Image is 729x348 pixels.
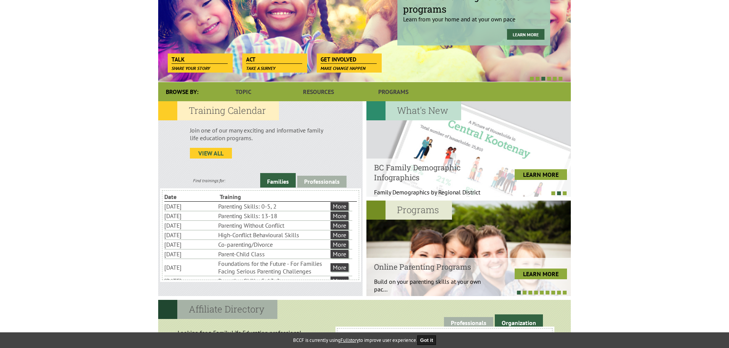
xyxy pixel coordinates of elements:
h4: Online Parenting Programs [374,262,488,272]
a: Talk Share your story [168,53,232,64]
span: Make change happen [321,65,366,71]
span: Take a survey [246,65,275,71]
a: Fullstory [340,337,359,343]
span: Get Involved [321,55,377,64]
p: Build on your parenting skills at your own pac... [374,278,488,293]
a: Professionals [297,176,347,188]
a: Families [260,173,296,188]
span: Share your story [172,65,210,71]
a: Learn more [507,29,544,40]
a: Topic [206,82,281,101]
li: Parenting Skills: 13-18 [218,211,329,220]
li: [DATE] [164,202,217,211]
div: Find trainings for: [158,178,260,183]
a: Act Take a survey [242,53,306,64]
h2: Training Calendar [158,101,279,120]
a: More [330,250,348,258]
a: More [330,277,348,285]
a: Organization [495,314,543,329]
p: Join one of our many exciting and informative family life education programs. [190,126,331,142]
a: More [330,240,348,249]
li: Foundations for the Future - For Families Facing Serious Parenting Challenges [218,259,329,276]
li: [DATE] [164,276,217,285]
div: Browse By: [158,82,206,101]
a: Professionals [444,317,493,329]
li: Training [220,192,274,201]
h2: What's New [366,101,461,120]
a: view all [190,148,232,159]
li: [DATE] [164,211,217,220]
li: Parent-Child Class [218,249,329,259]
span: Act [246,55,302,64]
span: Talk [172,55,228,64]
li: Parenting Without Conflict [218,221,329,230]
a: More [330,263,348,272]
a: More [330,221,348,230]
li: High-Conflict Behavioural Skills [218,230,329,240]
li: [DATE] [164,230,217,240]
h4: BC Family Demographic Infographics [374,162,488,182]
a: LEARN MORE [515,169,567,180]
li: Parenting Skills: 0-5, 2 [218,202,329,211]
h2: Programs [366,201,452,220]
button: Got it [417,335,436,345]
a: LEARN MORE [515,269,567,279]
li: Parenting Skills: 5-13, 2 [218,276,329,285]
h2: Affiliate Directory [158,300,277,319]
li: [DATE] [164,240,217,249]
li: Date [164,192,218,201]
li: Co-parenting/Divorce [218,240,329,249]
li: [DATE] [164,221,217,230]
a: More [330,231,348,239]
a: More [330,212,348,220]
a: Programs [356,82,431,101]
p: Family Demographics by Regional District Th... [374,188,488,204]
a: More [330,202,348,210]
a: Resources [281,82,356,101]
li: [DATE] [164,249,217,259]
a: Get Involved Make change happen [317,53,381,64]
li: [DATE] [164,263,217,272]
